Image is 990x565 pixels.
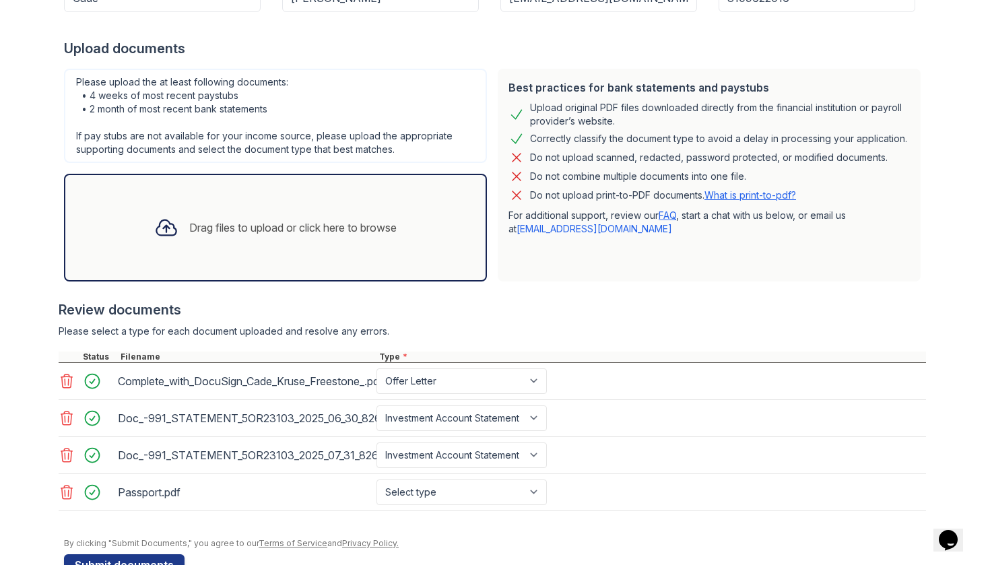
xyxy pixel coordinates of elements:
div: Best practices for bank statements and paystubs [508,79,910,96]
div: Filename [118,352,376,362]
div: Doc_-991_STATEMENT_5OR23103_2025_06_30_8262025_95018_AM_fEGQQbaL.pdf [118,407,371,429]
div: Correctly classify the document type to avoid a delay in processing your application. [530,131,907,147]
div: Upload original PDF files downloaded directly from the financial institution or payroll provider’... [530,101,910,128]
div: Status [80,352,118,362]
div: Doc_-991_STATEMENT_5OR23103_2025_07_31_8262025_94710_AM_hIEafEoZ.pdf [118,444,371,466]
div: Upload documents [64,39,926,58]
div: Passport.pdf [118,481,371,503]
p: Do not upload print-to-PDF documents. [530,189,796,202]
div: By clicking "Submit Documents," you agree to our and [64,538,926,549]
a: What is print-to-pdf? [704,189,796,201]
div: Type [376,352,926,362]
div: Do not combine multiple documents into one file. [530,168,746,185]
a: Privacy Policy. [342,538,399,548]
div: Please upload the at least following documents: • 4 weeks of most recent paystubs • 2 month of mo... [64,69,487,163]
iframe: chat widget [933,511,977,552]
div: Please select a type for each document uploaded and resolve any errors. [59,325,926,338]
div: Do not upload scanned, redacted, password protected, or modified documents. [530,149,888,166]
p: For additional support, review our , start a chat with us below, or email us at [508,209,910,236]
div: Review documents [59,300,926,319]
a: [EMAIL_ADDRESS][DOMAIN_NAME] [517,223,672,234]
a: FAQ [659,209,676,221]
div: Drag files to upload or click here to browse [189,220,397,236]
div: Complete_with_DocuSign_Cade_Kruse_Freestone_.pdf [118,370,371,392]
a: Terms of Service [259,538,327,548]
